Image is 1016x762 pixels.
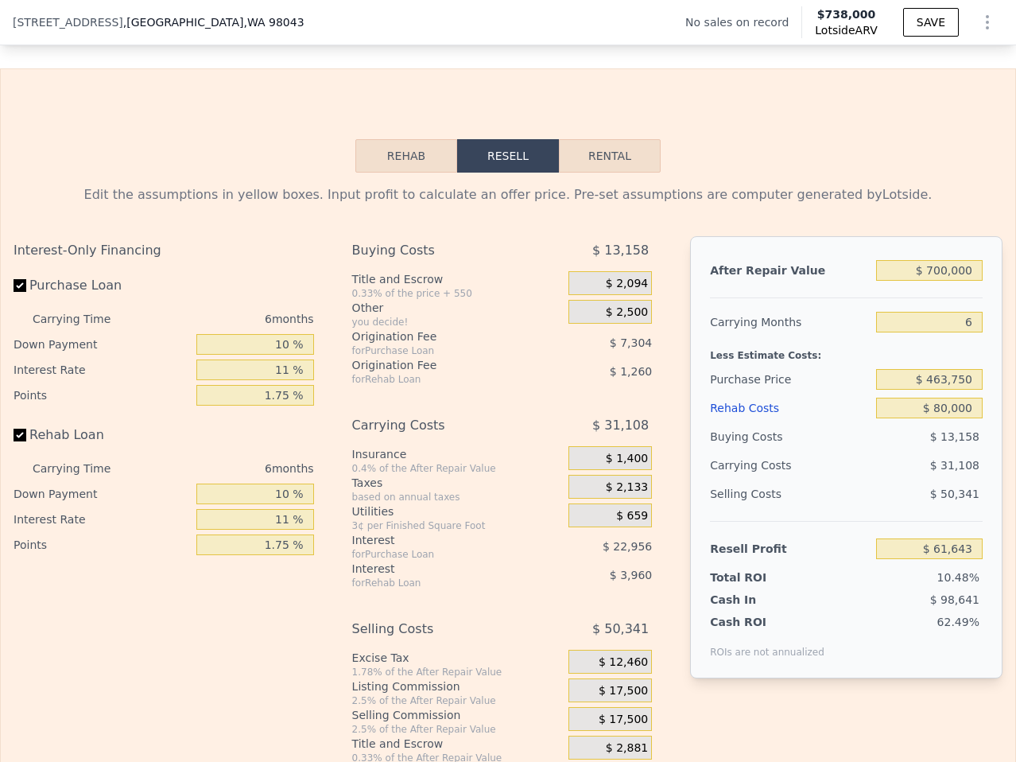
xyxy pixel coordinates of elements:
button: SAVE [903,8,959,37]
span: $ 13,158 [930,430,979,443]
span: $ 12,460 [599,655,648,670]
div: Points [14,383,190,408]
span: $ 1,260 [610,365,652,378]
div: After Repair Value [710,256,870,285]
div: Origination Fee [352,329,529,344]
div: Taxes [352,475,562,491]
div: Selling Commission [352,707,562,723]
span: $ 13,158 [592,236,649,265]
span: $ 659 [616,509,648,523]
div: Interest [352,532,529,548]
div: Title and Escrow [352,736,562,752]
span: $ 17,500 [599,684,648,698]
div: for Rehab Loan [352,577,529,589]
div: Carrying Time [33,456,136,481]
div: Down Payment [14,332,190,357]
span: $ 50,341 [930,488,979,500]
span: $ 31,108 [930,459,979,472]
div: 0.33% of the price + 550 [352,287,562,300]
input: Rehab Loan [14,429,26,441]
div: 2.5% of the After Repair Value [352,694,562,707]
div: Utilities [352,503,562,519]
div: Interest-Only Financing [14,236,314,265]
input: Purchase Loan [14,279,26,292]
div: Origination Fee [352,357,529,373]
div: No sales on record [685,14,801,30]
div: Buying Costs [710,422,870,451]
span: $738,000 [817,8,876,21]
div: Excise Tax [352,650,562,666]
span: Lotside ARV [815,22,877,38]
div: Carrying Costs [710,451,809,480]
div: Rehab Costs [710,394,870,422]
button: Rental [559,139,661,173]
div: Carrying Costs [352,411,529,440]
div: 6 months [142,456,314,481]
span: $ 50,341 [592,615,649,643]
div: Purchase Price [710,365,870,394]
div: Listing Commission [352,678,562,694]
div: Selling Costs [352,615,529,643]
span: $ 7,304 [610,336,652,349]
span: $ 2,500 [606,305,648,320]
div: Resell Profit [710,535,870,563]
div: 1.78% of the After Repair Value [352,666,562,678]
div: Total ROI [710,570,809,585]
div: 6 months [142,306,314,332]
button: Resell [457,139,559,173]
div: Carrying Time [33,306,136,332]
span: , WA 98043 [243,16,304,29]
div: Insurance [352,446,562,462]
div: based on annual taxes [352,491,562,503]
div: 0.4% of the After Repair Value [352,462,562,475]
span: [STREET_ADDRESS] [13,14,123,30]
span: , [GEOGRAPHIC_DATA] [123,14,304,30]
div: Edit the assumptions in yellow boxes. Input profit to calculate an offer price. Pre-set assumptio... [14,185,1002,204]
div: Selling Costs [710,480,870,508]
span: $ 17,500 [599,713,648,727]
div: Carrying Months [710,308,870,336]
div: Interest Rate [14,507,190,532]
div: 3¢ per Finished Square Foot [352,519,562,532]
div: Interest [352,561,529,577]
span: $ 31,108 [592,411,649,440]
div: Other [352,300,562,316]
div: 2.5% of the After Repair Value [352,723,562,736]
span: $ 98,641 [930,593,979,606]
div: Interest Rate [14,357,190,383]
div: Cash In [710,592,809,608]
button: Show Options [971,6,1003,38]
span: $ 3,960 [610,569,652,581]
button: Rehab [355,139,457,173]
span: $ 2,094 [606,277,648,291]
span: 10.48% [937,571,979,584]
label: Rehab Loan [14,421,190,449]
span: $ 22,956 [603,540,652,553]
div: Down Payment [14,481,190,507]
div: for Purchase Loan [352,344,529,357]
div: Buying Costs [352,236,529,265]
div: Less Estimate Costs: [710,336,983,365]
div: you decide! [352,316,562,329]
span: $ 2,881 [606,741,648,756]
label: Purchase Loan [14,271,190,300]
div: for Purchase Loan [352,548,529,561]
div: Points [14,532,190,558]
div: Title and Escrow [352,271,562,287]
span: $ 1,400 [606,452,648,466]
div: for Rehab Loan [352,373,529,386]
span: 62.49% [937,616,979,628]
span: $ 2,133 [606,480,648,495]
div: Cash ROI [710,614,824,630]
div: ROIs are not annualized [710,630,824,659]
